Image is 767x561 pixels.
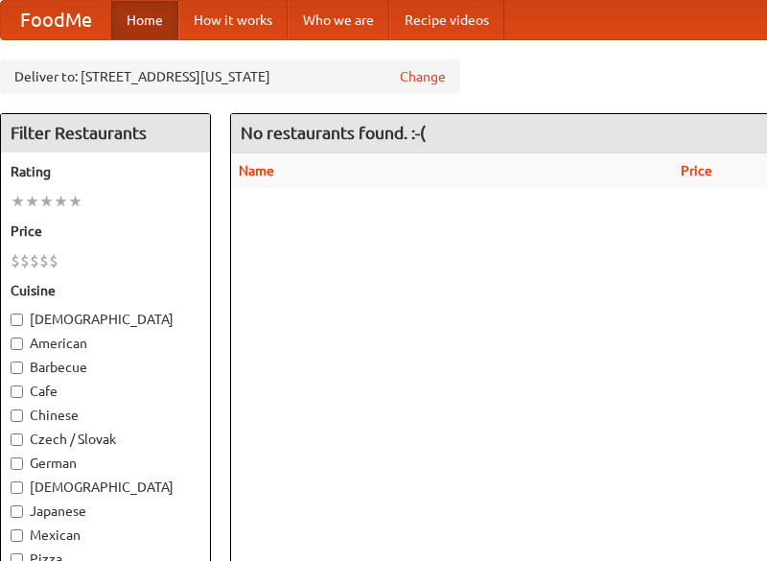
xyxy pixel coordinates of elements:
[49,250,58,271] li: $
[11,281,200,300] h5: Cuisine
[11,334,200,353] label: American
[39,191,54,212] li: ★
[111,1,178,39] a: Home
[39,250,49,271] li: $
[11,481,23,494] input: [DEMOGRAPHIC_DATA]
[11,529,23,542] input: Mexican
[11,430,200,449] label: Czech / Slovak
[11,250,20,271] li: $
[11,433,23,446] input: Czech / Slovak
[68,191,82,212] li: ★
[11,406,200,425] label: Chinese
[11,222,200,241] h5: Price
[11,454,200,473] label: German
[11,478,200,497] label: [DEMOGRAPHIC_DATA]
[11,191,25,212] li: ★
[400,67,446,86] a: Change
[11,457,23,470] input: German
[389,1,504,39] a: Recipe videos
[288,1,389,39] a: Who we are
[11,505,23,518] input: Japanese
[1,1,111,39] a: FoodMe
[11,386,23,398] input: Cafe
[11,314,23,326] input: [DEMOGRAPHIC_DATA]
[241,124,426,142] ng-pluralize: No restaurants found. :-(
[11,409,23,422] input: Chinese
[239,163,274,178] a: Name
[11,358,200,377] label: Barbecue
[11,338,23,350] input: American
[30,250,39,271] li: $
[681,163,712,178] a: Price
[11,362,23,374] input: Barbecue
[11,162,200,181] h5: Rating
[1,114,210,152] h4: Filter Restaurants
[11,502,200,521] label: Japanese
[11,382,200,401] label: Cafe
[54,191,68,212] li: ★
[178,1,288,39] a: How it works
[20,250,30,271] li: $
[25,191,39,212] li: ★
[11,310,200,329] label: [DEMOGRAPHIC_DATA]
[11,526,200,545] label: Mexican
